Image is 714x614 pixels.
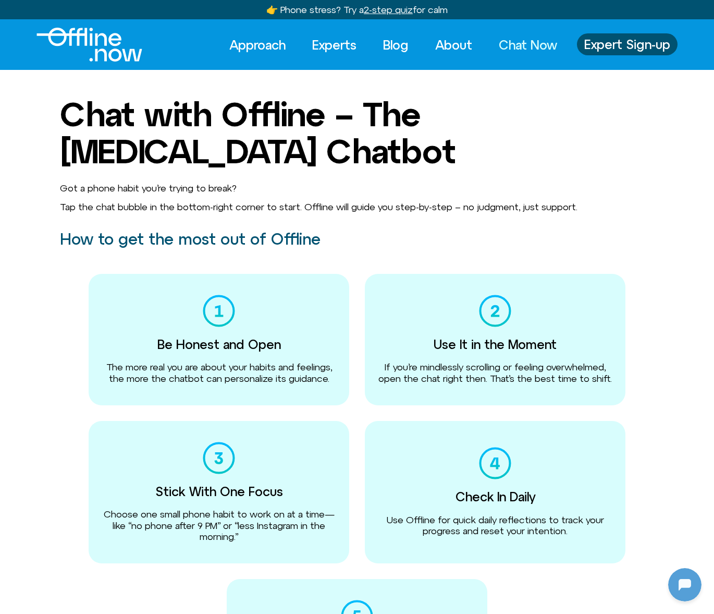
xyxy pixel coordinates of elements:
nav: Menu [220,33,567,56]
p: Tap the chat bubble in the bottom-right corner to start. Offline will guide you step-by-step – no... [60,201,654,213]
img: 02 [479,295,511,327]
span: Expert Sign-up [584,38,670,51]
a: Blog [374,33,418,56]
span: If you’re mindlessly scrolling or feeling overwhelmed, open the chat right then. That’s the best ... [378,362,612,384]
h3: Use It in the Moment [434,338,557,351]
a: About [426,33,482,56]
img: 01 [203,295,235,327]
h3: Check In Daily [456,490,535,503]
div: Logo [36,28,125,62]
img: offline.now [36,28,142,62]
span: The more real you are about your habits and feelings, the more the chatbot can personalize its gu... [106,362,332,384]
img: 04 [479,447,511,479]
a: Expert Sign-up [577,33,678,55]
iframe: Botpress [668,568,701,601]
h3: Stick With One Focus [155,485,283,498]
h2: How to get the most out of Offline [60,231,654,248]
span: Choose one small phone habit to work on at a time—like “no phone after 9 PM” or “less Instagram i... [104,509,335,542]
span: Use Offline for quick daily reflections to track your progress and reset your intention. [387,514,604,537]
u: 2-step quiz [364,4,413,15]
a: Chat Now [489,33,567,56]
a: Experts [303,33,366,56]
p: Got a phone habit you’re trying to break? [60,183,654,194]
h3: Be Honest and Open [157,338,281,351]
h1: Chat with Offline – The [MEDICAL_DATA] Chatbot [60,96,654,170]
a: Approach [220,33,295,56]
img: 03 [203,442,235,474]
a: 👉 Phone stress? Try a2-step quizfor calm [266,4,448,15]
